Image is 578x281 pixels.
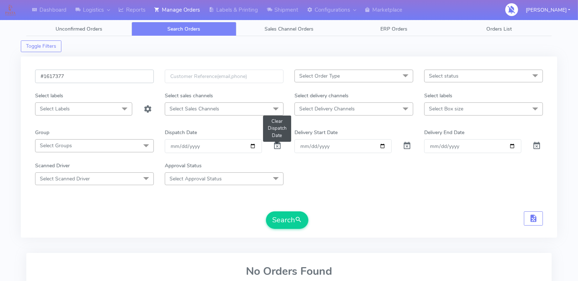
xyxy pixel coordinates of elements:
span: ERP Orders [381,26,408,32]
span: Select Sales Channels [170,105,219,112]
label: Approval Status [165,162,202,169]
label: Select delivery channels [294,92,349,99]
span: Select Box size [429,105,463,112]
button: [PERSON_NAME] [520,3,576,17]
label: Select labels [35,92,63,99]
span: Select Order Type [299,73,340,79]
span: Unconfirmed Orders [56,26,102,32]
span: Search Orders [167,26,200,32]
span: Sales Channel Orders [265,26,313,32]
label: Select sales channels [165,92,213,99]
label: Scanned Driver [35,162,70,169]
input: Order Id [35,70,154,83]
label: Select labels [424,92,452,99]
label: Delivery End Date [424,129,464,136]
label: Delivery Start Date [294,129,338,136]
span: Select status [429,73,459,79]
label: Group [35,129,49,136]
span: Select Groups [40,142,72,149]
span: Select Scanned Driver [40,175,90,182]
span: Select Approval Status [170,175,222,182]
span: Select Delivery Channels [299,105,355,112]
button: Search [266,211,308,229]
span: Orders List [486,26,512,32]
button: Toggle Filters [21,40,61,52]
label: Dispatch Date [165,129,197,136]
ul: Tabs [26,22,552,36]
input: Customer Reference(email,phone) [165,70,284,83]
h2: No Orders Found [35,265,543,277]
span: Select Labels [40,105,70,112]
